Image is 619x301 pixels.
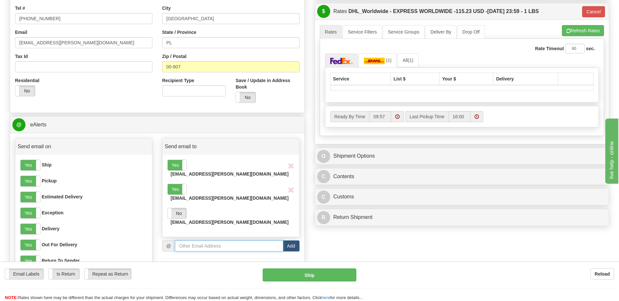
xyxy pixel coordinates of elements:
iframe: chat widget [604,117,618,184]
label: Residential [15,77,39,84]
th: Service [330,73,391,85]
div: live help - online [5,4,60,12]
span: 115.23 USD - [456,8,487,14]
label: Yes [21,256,40,266]
label: Yes [21,208,40,218]
label: [EMAIL_ADDRESS][PERSON_NAME][DOMAIN_NAME] [171,171,289,177]
span: C [317,170,330,183]
label: Estimated Delivery [42,193,83,200]
label: Email [15,29,27,36]
a: All [397,53,419,67]
a: Service Filters [343,25,382,39]
label: Delivery [42,225,59,232]
a: CCustoms [317,190,607,204]
a: OShipment Options [317,150,607,163]
label: Exception [42,209,64,216]
label: Pickup [42,178,57,184]
b: Reload [595,271,610,277]
label: Email Labels [5,269,43,279]
label: Out For Delivery [42,241,77,248]
label: Yes [21,192,40,202]
a: RReturn Shipment [317,211,607,224]
a: Send email on [18,140,150,153]
label: Is Return [49,269,79,279]
img: DHL [364,58,385,64]
a: here [322,295,330,300]
th: Your $ [440,73,493,85]
label: Rate Timeout [535,45,564,52]
a: Send email to [165,140,297,153]
label: Tel # [15,5,25,11]
a: CContents [317,170,607,183]
a: @ eAlerts [12,118,302,132]
label: No [15,86,35,96]
span: R [317,211,330,224]
label: State / Province [162,29,196,36]
label: No [168,208,186,219]
label: Yes [21,240,40,250]
a: Deliver By [425,25,457,39]
label: Yes [21,160,40,170]
a: $Rates DHL_Worldwide - EXPRESS WORLDWIDE -115.23 USD -[DATE] 23:59 - 1 LBS [317,5,578,18]
button: Reload [590,268,614,279]
a: Service Groups [383,25,425,39]
span: C [317,191,330,204]
label: Save / Update in Address Book [236,77,299,90]
label: Yes [168,160,186,170]
span: @ [162,240,175,251]
label: Last Pickup Time [405,111,448,122]
label: Yes [168,184,186,194]
a: Rates [320,25,342,39]
label: Yes [21,224,40,234]
label: City [162,5,171,11]
th: List $ [391,73,440,85]
label: sec. [586,45,595,52]
label: Ship [42,162,52,168]
button: Cancel [582,6,605,17]
label: Repeat as Return [85,269,131,279]
span: NOTE: [5,295,18,300]
span: (1) [386,58,392,63]
th: Delivery [493,73,558,85]
label: Return To Sender [42,257,80,264]
button: Add [283,240,300,251]
a: Drop Off [457,25,485,39]
label: [EMAIL_ADDRESS][PERSON_NAME][DOMAIN_NAME] [171,195,289,201]
img: FedEx Express® [330,58,353,64]
span: O [317,150,330,163]
span: @ [12,118,25,131]
label: No [236,92,255,103]
span: $ [317,5,330,18]
span: (1) [408,58,413,63]
label: Zip / Postal [162,53,187,60]
label: Tax Id [15,53,28,60]
input: Other Email Address [175,240,283,251]
label: Ready By Time [330,111,369,122]
label: [EMAIL_ADDRESS][PERSON_NAME][DOMAIN_NAME] [171,219,289,225]
label: Yes [21,176,40,186]
label: DHL_Worldwide - EXPRESS WORLDWIDE - [DATE] 23:59 - 1 LBS [348,5,539,18]
label: Recipient Type [162,77,194,84]
button: Ship [263,268,356,281]
button: Refresh Rates [562,25,604,36]
span: eAlerts [30,122,46,127]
